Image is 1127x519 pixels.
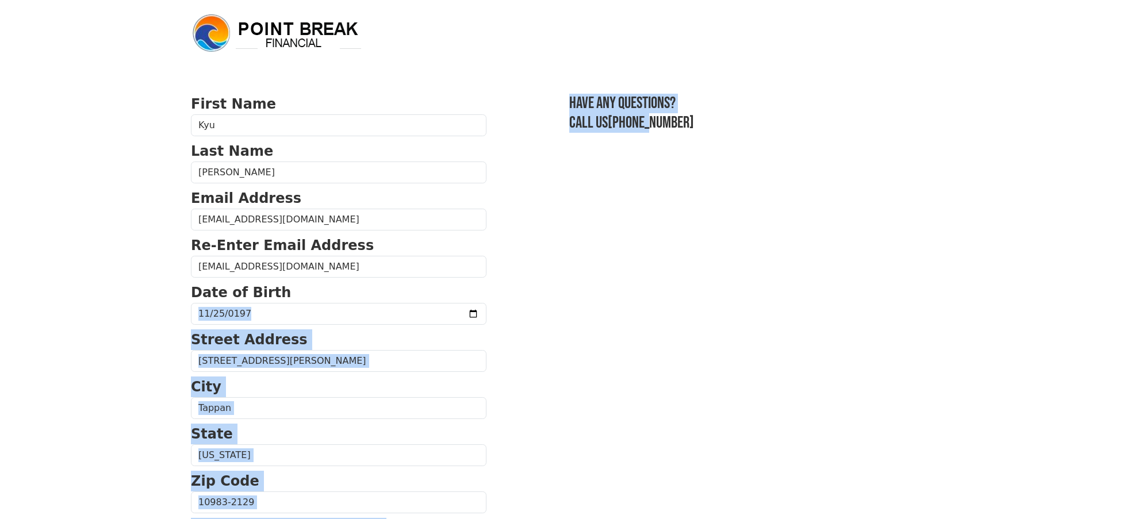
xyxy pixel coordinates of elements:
h3: Call us [569,113,936,133]
input: Email Address [191,209,486,230]
input: Last Name [191,162,486,183]
strong: Date of Birth [191,285,291,301]
img: logo.png [191,13,363,54]
input: Re-Enter Email Address [191,256,486,278]
strong: Re-Enter Email Address [191,237,374,253]
input: Zip Code [191,491,486,513]
strong: State [191,426,233,442]
strong: Email Address [191,190,301,206]
input: Street Address [191,350,486,372]
strong: Last Name [191,143,273,159]
strong: First Name [191,96,276,112]
a: [PHONE_NUMBER] [608,113,694,132]
h3: Have any questions? [569,94,936,113]
input: City [191,397,486,419]
input: First Name [191,114,486,136]
strong: Street Address [191,332,308,348]
strong: Zip Code [191,473,259,489]
strong: City [191,379,221,395]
